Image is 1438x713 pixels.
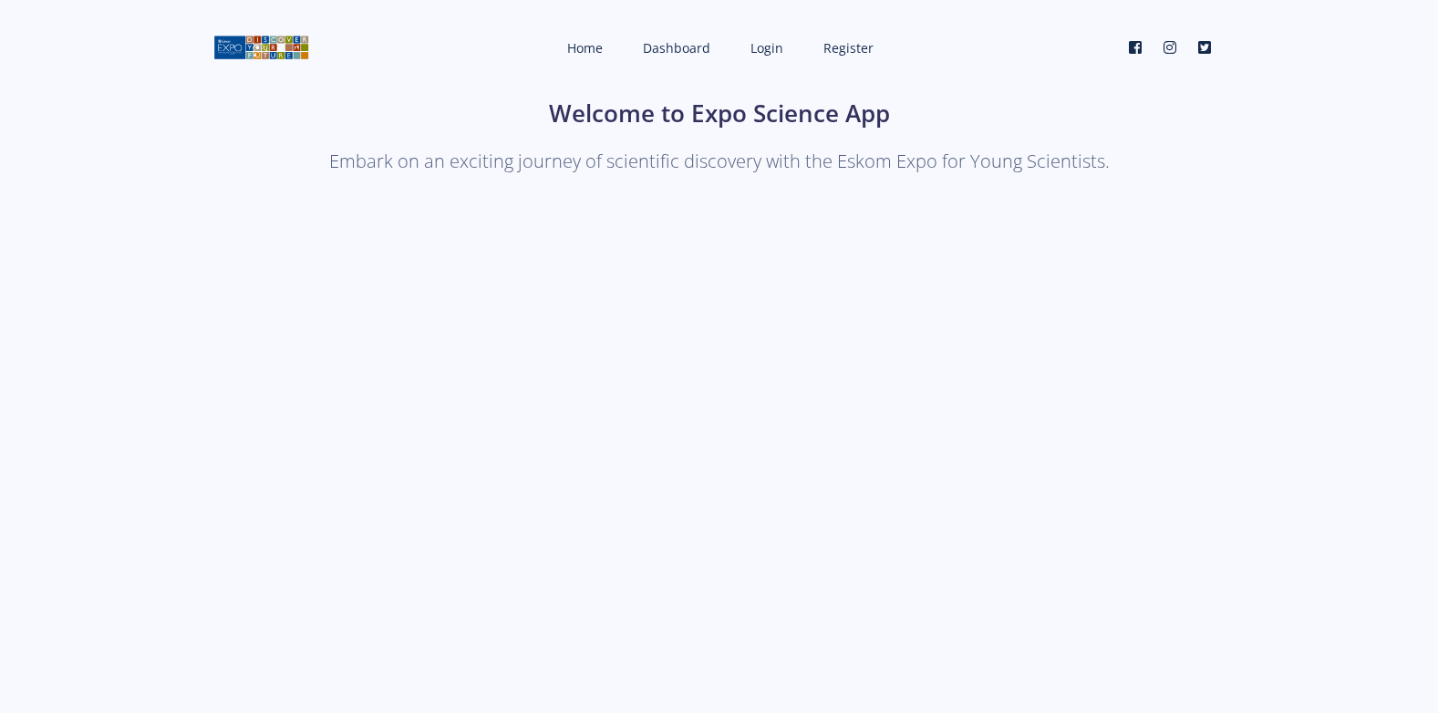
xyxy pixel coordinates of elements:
[213,146,1226,177] p: Embark on an exciting journey of scientific discovery with the Eskom Expo for Young Scientists.
[750,39,783,57] span: Login
[805,24,888,72] a: Register
[213,96,1226,131] h1: Welcome to Expo Science App
[732,24,798,72] a: Login
[549,24,617,72] a: Home
[567,39,603,57] span: Home
[213,34,309,61] img: logo01.png
[643,39,710,57] span: Dashboard
[823,39,874,57] span: Register
[625,24,725,72] a: Dashboard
